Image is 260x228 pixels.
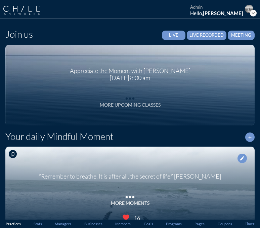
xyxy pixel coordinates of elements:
a: Practices [4,220,23,228]
button: Live [162,31,185,40]
div: Practices [6,222,21,226]
div: Managers [55,222,71,226]
div: Coupons [218,222,232,226]
a: Timer [243,220,256,228]
div: MORE MOMENTS [111,200,149,206]
i: more_horiz [123,190,137,200]
div: Appreciate the Moment with [PERSON_NAME] [70,62,190,75]
i: more_horiz [123,92,137,102]
div: [DATE] 8:00 am [70,74,190,82]
button: Live Recorded [187,31,226,40]
div: “Remember to breathe. It is after all, the secret of life.” [PERSON_NAME] [39,168,221,180]
h1: Your daily Mindful Moment [5,131,114,142]
i: expand_more [250,10,257,16]
a: Goals [142,220,155,228]
button: Meeting [228,31,255,40]
div: 16 [132,215,140,221]
a: Pages [192,220,207,228]
i: add [247,135,253,140]
div: More Upcoming Classes [100,102,161,108]
div: Programs [166,222,182,226]
div: Goals [144,222,153,226]
div: Live Recorded [189,33,224,38]
div: admin [190,5,243,10]
div: Live [167,33,180,38]
div: Members [115,222,131,226]
h1: Join us [5,29,33,40]
a: Programs [164,220,184,228]
a: Coupons [216,220,234,228]
div: Timer [245,222,254,226]
img: Profile icon [245,5,253,13]
i: favorite [122,214,130,222]
a: Stats [32,220,44,228]
div: Stats [34,222,42,226]
i: content_copy [10,152,15,157]
a: Managers [53,220,73,228]
a: Members [113,220,133,228]
a: Businesses [82,220,104,228]
i: edit [240,156,245,161]
div: Hello, [190,10,243,16]
a: Company Logo [3,2,47,16]
div: Businesses [84,222,102,226]
div: Meeting [230,33,252,38]
div: Pages [194,222,205,226]
strong: [PERSON_NAME] [203,10,243,16]
img: Company Logo [3,6,40,15]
